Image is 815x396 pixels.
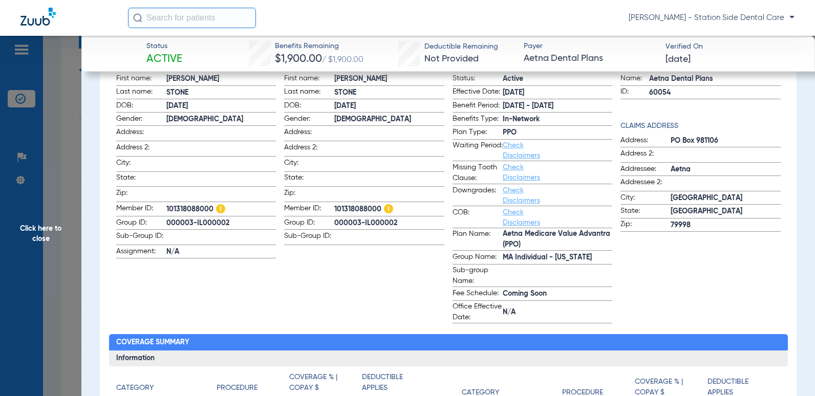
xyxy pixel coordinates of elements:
span: City: [116,158,166,171]
span: [GEOGRAPHIC_DATA] [671,206,781,217]
span: Member ID: [284,203,334,216]
span: Verified On [666,41,799,52]
span: City: [620,192,671,205]
span: Assignment: [116,246,166,258]
span: [PERSON_NAME] - Station Side Dental Care [629,13,795,23]
span: Status: [453,73,503,85]
span: [DATE] [503,87,613,98]
span: STONE [166,87,276,98]
span: Coming Soon [503,289,613,299]
span: First name: [116,73,166,85]
span: Plan Name: [453,229,503,250]
span: Group ID: [116,217,166,230]
span: PPO [503,127,613,138]
span: COB: [453,207,503,228]
span: In-Network [503,114,613,125]
span: [DATE] - [DATE] [503,101,613,112]
h4: Coverage % | Copay $ [289,372,357,393]
span: STONE [334,87,444,98]
h2: Coverage Summary [109,334,788,350]
span: Address 2: [620,148,671,162]
a: Check Disclaimers [503,142,540,159]
a: Check Disclaimers [503,187,540,204]
span: Missing Tooth Clause: [453,162,503,184]
span: Not Provided [424,54,479,63]
span: First name: [284,73,334,85]
span: DOB: [284,100,334,113]
span: [GEOGRAPHIC_DATA] [671,193,781,204]
span: Member ID: [116,203,166,216]
span: PO Box 981106 [671,136,781,146]
span: Active [503,74,613,84]
span: Office Effective Date: [453,301,503,323]
span: 79998 [671,220,781,231]
span: Address 2: [116,142,166,156]
span: Fee Schedule: [453,288,503,300]
a: Check Disclaimers [503,164,540,181]
span: Address: [116,127,166,141]
span: Zip: [116,188,166,202]
span: Address: [620,135,671,147]
span: [DEMOGRAPHIC_DATA] [334,114,444,125]
span: [PERSON_NAME] [334,74,444,84]
span: 101318088000 [334,203,444,216]
span: Group Name: [453,252,503,264]
span: Aetna Dental Plans [524,52,657,65]
span: Downgrades: [453,185,503,206]
span: Group ID: [284,217,334,230]
span: Aetna Medicare Value Advantra (PPO) [503,229,613,250]
img: Hazard [216,204,225,213]
span: [DATE] [334,101,444,112]
span: Plan Type: [453,127,503,139]
h3: Information [109,350,788,367]
span: Deductible Remaining [424,41,498,52]
span: Gender: [116,114,166,126]
span: State: [620,206,671,218]
span: State: [284,172,334,186]
h4: Deductible Applies [362,372,430,393]
span: Aetna Dental Plans [649,74,781,84]
span: Sub-Group ID: [284,231,334,245]
h4: Procedure [217,383,258,393]
span: Status [146,41,182,52]
span: Benefit Period: [453,100,503,113]
span: State: [116,172,166,186]
span: MA Individual - [US_STATE] [503,252,613,263]
span: 000003-IL000002 [166,218,276,229]
h4: Category [116,383,154,393]
span: 000003-IL000002 [334,218,444,229]
span: Waiting Period: [453,140,503,161]
span: [PERSON_NAME] [166,74,276,84]
span: Name: [620,73,649,85]
img: Zuub Logo [20,8,56,26]
span: Benefits Type: [453,114,503,126]
span: Last name: [116,86,166,99]
span: Sub-group Name: [453,265,503,287]
a: Check Disclaimers [503,209,540,226]
span: Benefits Remaining [275,41,363,52]
span: $1,900.00 [275,54,322,64]
span: 60054 [649,87,781,98]
span: Address 2: [284,142,334,156]
img: Search Icon [133,13,142,23]
span: N/A [503,307,613,318]
span: ID: [620,86,649,99]
span: N/A [166,247,276,257]
span: Effective Date: [453,86,503,99]
span: Sub-Group ID: [116,231,166,245]
span: Addressee: [620,164,671,176]
span: Last name: [284,86,334,99]
span: / $1,900.00 [322,56,363,64]
h4: Claims Address [620,121,781,131]
span: Addressee 2: [620,177,671,191]
span: [DATE] [666,53,691,66]
span: [DATE] [166,101,276,112]
span: Zip: [620,219,671,231]
span: Aetna [671,164,781,175]
span: Payer [524,41,657,52]
span: [DEMOGRAPHIC_DATA] [166,114,276,125]
span: City: [284,158,334,171]
span: Active [146,52,182,67]
span: Address: [284,127,334,141]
